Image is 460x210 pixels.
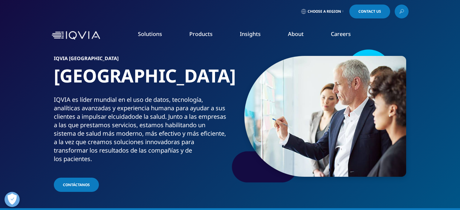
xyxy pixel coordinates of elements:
[63,182,90,187] span: Contáctanos
[189,30,213,37] a: Products
[54,95,228,167] p: IQVIA es líder mundial en el uso de datos, tecnología, analíticas avanzadas y experiencia humana ...
[54,56,228,64] h6: IQVIA [GEOGRAPHIC_DATA]
[54,64,228,95] h1: [GEOGRAPHIC_DATA]
[349,5,390,18] a: Contact Us
[5,192,20,207] button: Abrir preferencias
[358,10,381,13] span: Contact Us
[113,112,135,121] span: cuidado
[331,30,351,37] a: Careers
[308,9,341,14] span: Choose a Region
[288,30,304,37] a: About
[244,56,406,177] img: 103_brainstorm-on-glass-window.jpg
[54,178,99,192] a: Contáctanos
[103,21,409,50] nav: Primary
[138,30,162,37] a: Solutions
[240,30,261,37] a: Insights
